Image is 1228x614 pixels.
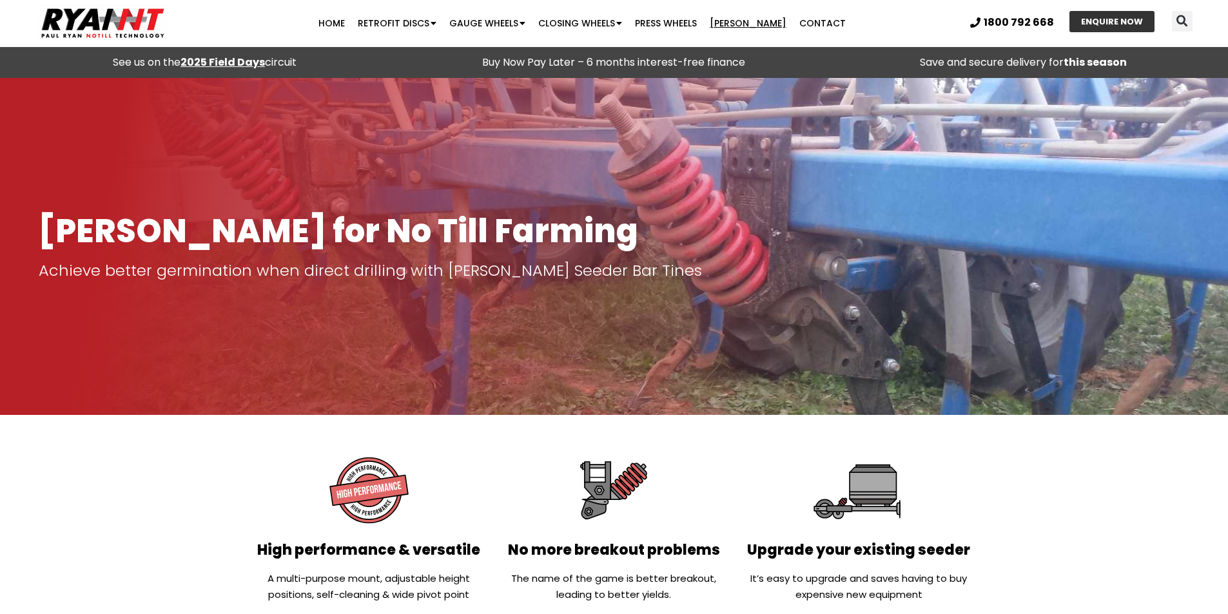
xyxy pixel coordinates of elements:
[351,10,443,36] a: Retrofit Discs
[238,10,926,36] nav: Menu
[812,444,905,537] img: Upgrade your existing seeder
[6,53,403,72] div: See us on the circuit
[443,10,532,36] a: Gauge Wheels
[743,570,975,602] p: It’s easy to upgrade and saves having to buy expensive new equipment
[39,213,1189,249] h1: [PERSON_NAME] for No Till Farming
[629,10,703,36] a: Press Wheels
[1081,17,1143,26] span: ENQUIRE NOW
[703,10,793,36] a: [PERSON_NAME]
[793,10,852,36] a: Contact
[532,10,629,36] a: Closing Wheels
[498,570,730,602] p: The name of the game is better breakout, leading to better yields.
[498,543,730,557] h2: No more breakout problems
[312,10,351,36] a: Home
[180,55,265,70] a: 2025 Field Days
[39,3,168,43] img: Ryan NT logo
[323,444,416,537] img: High performance and versatile
[1069,11,1155,32] a: ENQUIRE NOW
[567,444,660,537] img: No more breakout problems
[416,53,812,72] p: Buy Now Pay Later – 6 months interest-free finance
[1172,11,1193,32] div: Search
[253,543,485,557] h2: High performance & versatile
[984,17,1054,28] span: 1800 792 668
[253,570,485,602] p: A multi-purpose mount, adjustable height positions, self-cleaning & wide pivot point
[743,543,975,557] h2: Upgrade your existing seeder
[1064,55,1127,70] strong: this season
[825,53,1222,72] p: Save and secure delivery for
[39,262,1189,280] p: Achieve better germination when direct drilling with [PERSON_NAME] Seeder Bar Tines
[970,17,1054,28] a: 1800 792 668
